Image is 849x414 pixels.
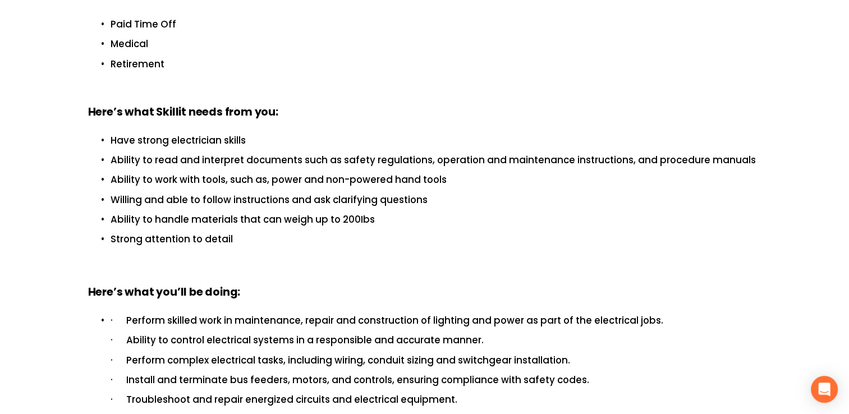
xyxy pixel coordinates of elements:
strong: Here’s what Skillit needs from you: [88,104,278,119]
p: Retirement [111,57,761,72]
p: Ability to handle materials that can weigh up to 200Ibs [111,212,761,227]
p: · Install and terminate bus feeders, motors, and controls, ensuring compliance with safety codes. [111,372,761,388]
p: · Ability to control electrical systems in a responsible and accurate manner. [111,333,761,348]
strong: Here’s what you’ll be doing: [88,284,241,300]
p: Ability to work with tools, such as, power and non-powered hand tools [111,172,761,187]
p: Paid Time Off [111,17,761,32]
p: Have strong electrician skills [111,133,761,148]
p: Strong attention to detail [111,232,761,247]
p: Willing and able to follow instructions and ask clarifying questions [111,192,761,208]
p: Medical [111,36,761,52]
p: Ability to read and interpret documents such as safety regulations, operation and maintenance ins... [111,153,761,168]
div: Open Intercom Messenger [811,376,838,403]
p: · Perform complex electrical tasks, including wiring, conduit sizing and switchgear installation. [111,353,761,368]
p: · Troubleshoot and repair energized circuits and electrical equipment. [111,392,761,407]
p: · Perform skilled work in maintenance, repair and construction of lighting and power as part of t... [111,313,761,328]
